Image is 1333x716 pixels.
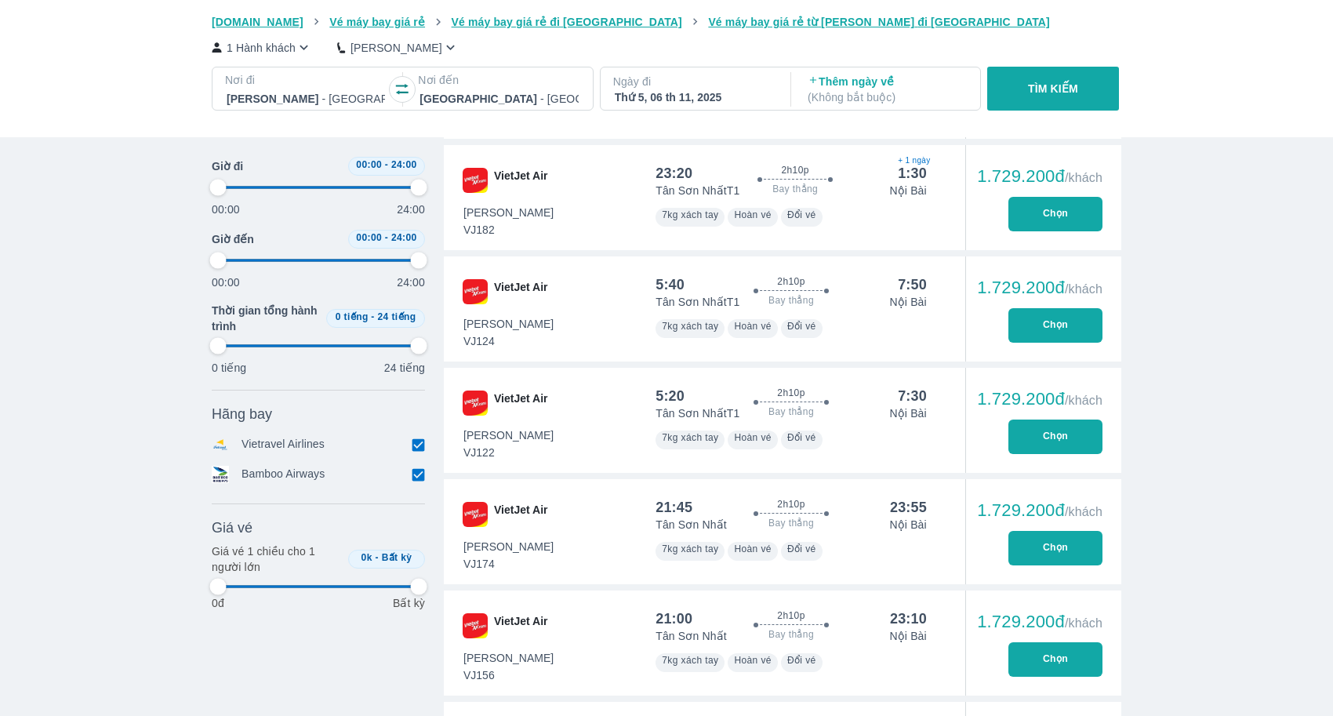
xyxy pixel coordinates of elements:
button: Chọn [1008,642,1102,677]
span: Đổi vé [787,655,816,666]
span: Hoàn vé [734,655,772,666]
span: Vé máy bay giá rẻ đi [GEOGRAPHIC_DATA] [452,16,682,28]
span: Hoàn vé [734,321,772,332]
div: 1.729.200đ [977,167,1102,186]
p: Bamboo Airways [242,466,325,483]
div: 1.729.200đ [977,501,1102,520]
span: VietJet Air [494,613,547,638]
button: [PERSON_NAME] [337,39,459,56]
span: 24 tiếng [378,311,416,322]
span: 24:00 [391,159,417,170]
span: VJ156 [463,667,554,683]
img: VJ [463,279,488,304]
span: Thời gian tổng hành trình [212,303,320,334]
button: TÌM KIẾM [987,67,1118,111]
button: 1 Hành khách [212,39,312,56]
div: 1.729.200đ [977,390,1102,409]
span: VietJet Air [494,279,547,304]
span: VietJet Air [494,502,547,527]
span: [PERSON_NAME] [463,539,554,554]
p: Nơi đi [225,72,387,88]
span: 7kg xách tay [662,655,718,666]
span: Hãng bay [212,405,272,423]
p: Ngày đi [613,74,775,89]
img: VJ [463,168,488,193]
span: Vé máy bay giá rẻ [329,16,425,28]
p: Thêm ngày về [808,74,966,105]
div: 23:55 [890,498,927,517]
span: 7kg xách tay [662,321,718,332]
p: TÌM KIẾM [1028,81,1078,96]
img: VJ [463,502,488,527]
span: Hoàn vé [734,432,772,443]
span: Vé máy bay giá rẻ từ [PERSON_NAME] đi [GEOGRAPHIC_DATA] [708,16,1050,28]
span: /khách [1065,171,1102,184]
p: Nội Bài [889,517,926,532]
span: - [376,552,379,563]
span: VJ124 [463,333,554,349]
p: ( Không bắt buộc ) [808,89,966,105]
div: Thứ 5, 06 th 11, 2025 [615,89,773,105]
span: /khách [1065,616,1102,630]
span: 0k [361,552,372,563]
span: 7kg xách tay [662,209,718,220]
div: 7:50 [898,275,927,294]
div: 23:10 [890,609,927,628]
span: - [371,311,374,322]
p: Bất kỳ [393,595,425,611]
p: Nội Bài [889,183,926,198]
span: /khách [1065,505,1102,518]
span: 00:00 [356,159,382,170]
span: [PERSON_NAME] [463,650,554,666]
span: 24:00 [391,232,417,243]
p: 0 tiếng [212,360,246,376]
span: Giá vé [212,518,252,537]
span: 00:00 [356,232,382,243]
span: [DOMAIN_NAME] [212,16,303,28]
div: 7:30 [898,387,927,405]
span: 2h10p [777,387,805,399]
button: Chọn [1008,531,1102,565]
div: 23:20 [656,164,692,183]
div: 5:20 [656,387,685,405]
span: VJ182 [463,222,554,238]
span: 2h10p [777,609,805,622]
span: Đổi vé [787,543,816,554]
p: 24:00 [397,202,425,217]
span: 7kg xách tay [662,432,718,443]
span: [PERSON_NAME] [463,316,554,332]
p: Vietravel Airlines [242,436,325,453]
span: 2h10p [777,275,805,288]
div: 1:30 [898,164,927,183]
span: Giờ đến [212,231,254,247]
img: VJ [463,391,488,416]
span: Giờ đi [212,158,243,174]
p: Nội Bài [889,294,926,310]
p: Giá vé 1 chiều cho 1 người lớn [212,543,342,575]
p: Nơi đến [418,72,579,88]
span: Đổi vé [787,209,816,220]
nav: breadcrumb [212,14,1121,30]
span: /khách [1065,282,1102,296]
span: Đổi vé [787,321,816,332]
div: 1.729.200đ [977,612,1102,631]
button: Chọn [1008,308,1102,343]
img: VJ [463,613,488,638]
span: VietJet Air [494,391,547,416]
p: 00:00 [212,202,240,217]
p: 1 Hành khách [227,40,296,56]
span: Đổi vé [787,432,816,443]
span: Hoàn vé [734,209,772,220]
button: Chọn [1008,197,1102,231]
div: 21:45 [656,498,692,517]
p: 24:00 [397,274,425,290]
span: Bất kỳ [382,552,412,563]
span: + 1 ngày [898,154,927,167]
p: 00:00 [212,274,240,290]
span: 2h10p [777,498,805,511]
p: 0đ [212,595,224,611]
span: VJ174 [463,556,554,572]
p: Tân Sơn Nhất T1 [656,405,739,421]
p: 24 tiếng [384,360,425,376]
p: [PERSON_NAME] [351,40,442,56]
